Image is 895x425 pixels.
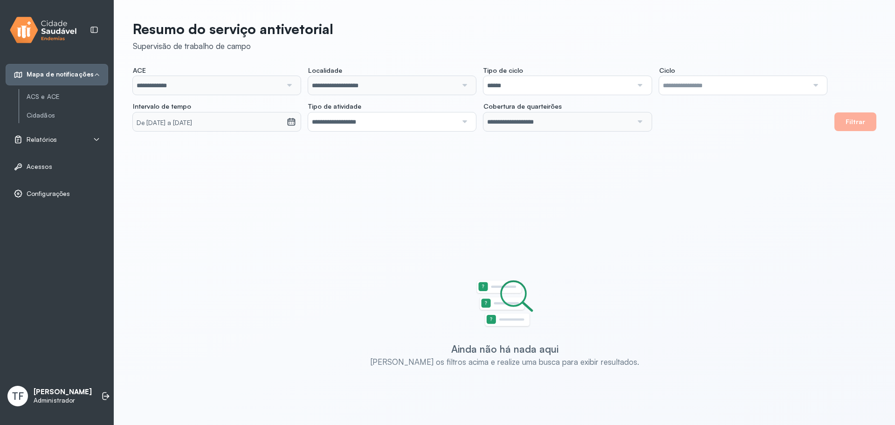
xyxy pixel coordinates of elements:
[10,15,77,45] img: logo.svg
[371,357,639,367] div: [PERSON_NAME] os filtros acima e realize uma busca para exibir resultados.
[34,388,92,397] p: [PERSON_NAME]
[133,21,333,37] p: Resumo do serviço antivetorial
[133,66,146,75] span: ACE
[12,390,24,402] span: TF
[483,66,523,75] span: Tipo de ciclo
[137,118,283,128] small: De [DATE] a [DATE]
[308,102,361,111] span: Tipo de atividade
[659,66,675,75] span: Ciclo
[27,136,57,144] span: Relatórios
[27,190,70,198] span: Configurações
[451,343,558,355] div: Ainda não há nada aqui
[14,162,100,171] a: Acessos
[27,91,108,103] a: ACS e ACE
[476,280,534,328] img: Imagem de estado vazio
[834,112,876,131] button: Filtrar
[133,102,191,111] span: Intervalo de tempo
[27,93,108,101] a: ACS e ACE
[27,111,108,119] a: Cidadãos
[27,163,52,171] span: Acessos
[133,41,333,51] div: Supervisão de trabalho de campo
[34,397,92,404] p: Administrador
[308,66,342,75] span: Localidade
[27,110,108,121] a: Cidadãos
[27,70,94,78] span: Mapa de notificações
[14,189,100,198] a: Configurações
[483,102,562,111] span: Cobertura de quarteirões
